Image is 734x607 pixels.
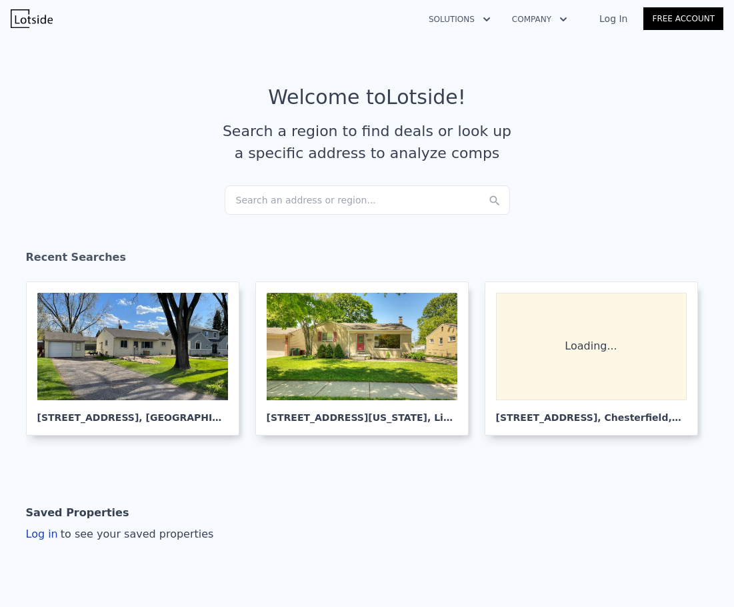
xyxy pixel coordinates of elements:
a: [STREET_ADDRESS][US_STATE], Livonia [255,281,479,436]
div: Log in [26,526,214,542]
div: Welcome to Lotside ! [268,85,466,109]
button: Company [501,7,578,31]
a: [STREET_ADDRESS], [GEOGRAPHIC_DATA] [26,281,250,436]
div: Recent Searches [26,239,709,281]
img: Lotside [11,9,53,28]
div: Loading... [496,293,687,400]
a: Log In [583,12,643,25]
div: [STREET_ADDRESS] , [GEOGRAPHIC_DATA] [37,400,228,424]
div: [STREET_ADDRESS][US_STATE] , Livonia [267,400,457,424]
a: Loading... [STREET_ADDRESS], Chesterfield,MO 63141 [485,281,709,436]
span: to see your saved properties [58,528,214,540]
span: , MO 63141 [668,412,725,423]
a: Free Account [643,7,723,30]
div: Search an address or region... [225,185,510,215]
div: Search a region to find deals or look up a specific address to analyze comps [218,120,517,164]
div: [STREET_ADDRESS] , Chesterfield [496,400,687,424]
button: Solutions [418,7,501,31]
div: Saved Properties [26,500,129,526]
